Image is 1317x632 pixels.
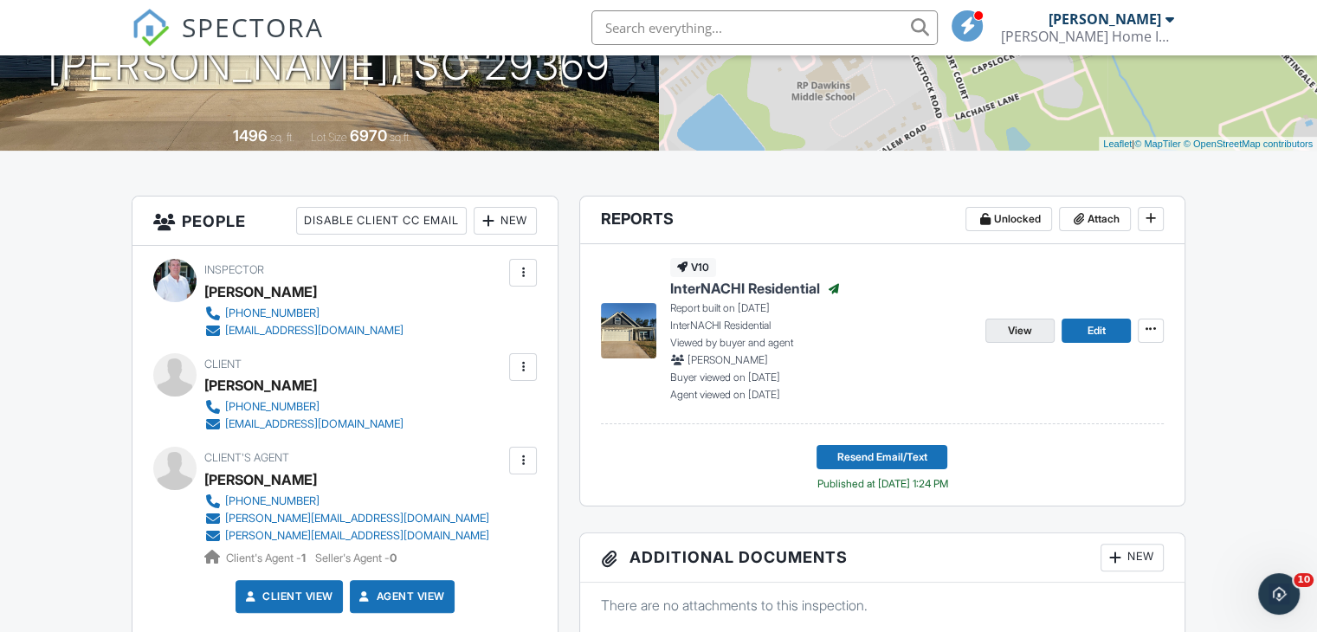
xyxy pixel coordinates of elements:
[390,131,411,144] span: sq.ft.
[474,207,537,235] div: New
[204,279,317,305] div: [PERSON_NAME]
[204,510,489,527] a: [PERSON_NAME][EMAIL_ADDRESS][DOMAIN_NAME]
[204,416,403,433] a: [EMAIL_ADDRESS][DOMAIN_NAME]
[1103,139,1132,149] a: Leaflet
[296,207,467,235] div: Disable Client CC Email
[226,551,308,564] span: Client's Agent -
[390,551,397,564] strong: 0
[1049,10,1161,28] div: [PERSON_NAME]
[204,398,403,416] a: [PHONE_NUMBER]
[311,131,347,144] span: Lot Size
[204,358,242,371] span: Client
[204,451,289,464] span: Client's Agent
[1001,28,1174,45] div: Phil Knox Home Inspections LLC
[225,512,489,526] div: [PERSON_NAME][EMAIL_ADDRESS][DOMAIN_NAME]
[132,197,558,246] h3: People
[1099,137,1317,152] div: |
[1184,139,1313,149] a: © OpenStreetMap contributors
[1134,139,1181,149] a: © MapTiler
[225,324,403,338] div: [EMAIL_ADDRESS][DOMAIN_NAME]
[204,493,489,510] a: [PHONE_NUMBER]
[204,305,403,322] a: [PHONE_NUMBER]
[204,322,403,339] a: [EMAIL_ADDRESS][DOMAIN_NAME]
[301,551,306,564] strong: 1
[315,551,397,564] span: Seller's Agent -
[591,10,938,45] input: Search everything...
[225,529,489,543] div: [PERSON_NAME][EMAIL_ADDRESS][DOMAIN_NAME]
[132,9,170,47] img: The Best Home Inspection Software - Spectora
[270,131,294,144] span: sq. ft.
[350,126,387,145] div: 6970
[242,588,333,605] a: Client View
[1294,573,1314,587] span: 10
[225,400,320,414] div: [PHONE_NUMBER]
[204,263,264,276] span: Inspector
[1258,573,1300,615] iframe: Intercom live chat
[225,417,403,431] div: [EMAIL_ADDRESS][DOMAIN_NAME]
[182,9,324,45] span: SPECTORA
[225,306,320,320] div: [PHONE_NUMBER]
[580,533,1185,583] h3: Additional Documents
[1101,544,1164,571] div: New
[132,23,324,60] a: SPECTORA
[233,126,268,145] div: 1496
[356,588,445,605] a: Agent View
[204,372,317,398] div: [PERSON_NAME]
[225,494,320,508] div: [PHONE_NUMBER]
[204,527,489,545] a: [PERSON_NAME][EMAIL_ADDRESS][DOMAIN_NAME]
[601,596,1164,615] p: There are no attachments to this inspection.
[204,467,317,493] a: [PERSON_NAME]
